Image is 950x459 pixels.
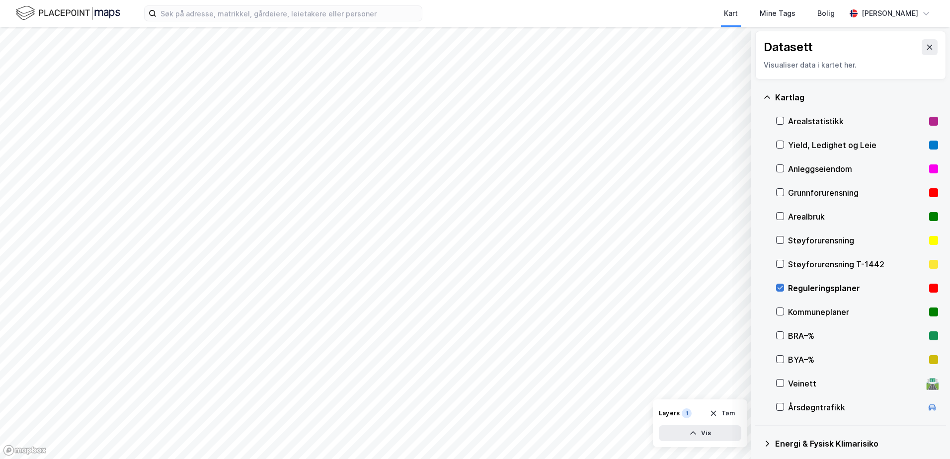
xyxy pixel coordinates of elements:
[900,411,950,459] iframe: Chat Widget
[764,59,938,71] div: Visualiser data i kartet her.
[788,139,925,151] div: Yield, Ledighet og Leie
[682,408,692,418] div: 1
[775,91,938,103] div: Kartlag
[788,187,925,199] div: Grunnforurensning
[703,405,741,421] button: Tøm
[659,409,680,417] div: Layers
[775,438,938,450] div: Energi & Fysisk Klimarisiko
[788,211,925,223] div: Arealbruk
[788,354,925,366] div: BYA–%
[788,401,922,413] div: Årsdøgntrafikk
[900,411,950,459] div: Kontrollprogram for chat
[862,7,918,19] div: [PERSON_NAME]
[788,234,925,246] div: Støyforurensning
[788,258,925,270] div: Støyforurensning T-1442
[724,7,738,19] div: Kart
[788,378,922,389] div: Veinett
[788,163,925,175] div: Anleggseiendom
[788,306,925,318] div: Kommuneplaner
[16,4,120,22] img: logo.f888ab2527a4732fd821a326f86c7f29.svg
[788,282,925,294] div: Reguleringsplaner
[926,377,939,390] div: 🛣️
[760,7,795,19] div: Mine Tags
[788,330,925,342] div: BRA–%
[788,115,925,127] div: Arealstatistikk
[817,7,835,19] div: Bolig
[3,445,47,456] a: Mapbox homepage
[764,39,813,55] div: Datasett
[659,425,741,441] button: Vis
[157,6,422,21] input: Søk på adresse, matrikkel, gårdeiere, leietakere eller personer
